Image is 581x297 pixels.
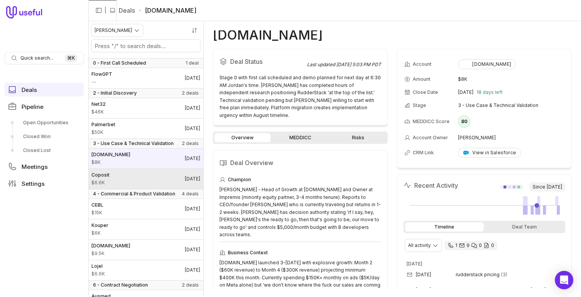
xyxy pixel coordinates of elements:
div: View in Salesforce [463,150,516,156]
span: | [105,6,106,15]
span: 3 - Use Case & Technical Validation [93,140,174,147]
div: Pipeline submenu [5,117,84,157]
a: [DOMAIN_NAME]$9.5K[DATE] [88,240,203,260]
a: Coposit$6.6K[DATE] [88,169,203,189]
a: Palmerbet$50K[DATE] [88,118,203,138]
span: Amount [91,271,105,277]
a: View in Salesforce [458,148,521,158]
span: 18 days left [476,89,503,95]
input: Search deals by name [91,40,200,52]
a: Pipeline [5,100,84,113]
h2: Recent Activity [403,181,458,190]
time: [DATE] [547,184,562,190]
span: [DOMAIN_NAME] [91,243,130,249]
span: Amount [91,159,130,165]
a: Settings [5,177,84,190]
span: 0 - First Call Scheduled [93,60,146,66]
a: Overview [214,133,271,142]
a: Closed Won [5,130,84,143]
span: rudderstack pricing [456,272,500,278]
span: 4 deals [182,191,199,197]
span: Account Owner [413,135,448,141]
a: Open Opportunities [5,117,84,129]
div: 80 [458,115,470,128]
time: Deal Close Date [185,105,200,111]
td: [PERSON_NAME] [458,132,564,144]
h2: Deal Status [219,55,307,68]
span: 6 - Contract Negotiation [93,282,148,288]
li: [DOMAIN_NAME] [138,6,196,15]
kbd: ⌘ K [65,54,77,62]
span: Quick search... [20,55,53,61]
a: Deals [5,83,84,97]
span: Coposit [91,172,110,178]
time: Deal Close Date [185,267,200,273]
time: [DATE] [416,272,431,278]
div: Open Intercom Messenger [555,271,573,289]
span: [DOMAIN_NAME] [91,152,130,158]
span: 1 deal [186,60,199,66]
div: Stage 0 with first call scheduled and demo planned for next day at 6:30 AM Jordan's time. [PERSON... [219,74,381,119]
time: Deal Close Date [185,155,200,162]
span: MEDDICC Score [413,118,450,125]
time: [DATE] 5:03 PM PDT [336,62,381,67]
time: Deal Close Date [185,125,200,132]
time: Deal Close Date [185,75,200,81]
span: CRM Link [413,150,434,156]
div: Deal Team [485,222,564,232]
button: Collapse sidebar [93,5,105,16]
div: [PERSON_NAME] - Head of Growth at [DOMAIN_NAME] and Owner at Impremis (minority equity partner, 3... [219,186,381,239]
a: FlowGPT--[DATE] [88,68,203,88]
div: 1 call and 9 email threads [445,241,497,250]
time: Deal Close Date [185,206,200,212]
span: Account [413,61,432,67]
span: Amount [91,210,103,216]
a: Kouper$6K[DATE] [88,219,203,239]
a: [DOMAIN_NAME]$8K[DATE] [88,148,203,169]
nav: Deals [88,21,204,297]
span: Net32 [91,101,106,107]
span: Amount [413,76,430,82]
span: 2 deals [182,282,199,288]
div: Champion [219,175,381,184]
a: MEDDICC [272,133,328,142]
span: Settings [22,181,45,187]
span: Amount [91,180,110,186]
span: 2 - Initial Discovery [93,90,137,96]
span: Amount [91,129,115,135]
a: Meetings [5,160,84,174]
span: CEBL [91,202,103,208]
time: Deal Close Date [185,226,200,232]
td: 3 - Use Case & Technical Validation [458,99,564,112]
span: Deals [22,87,37,93]
a: CEBL$15K[DATE] [88,199,203,219]
span: Stage [413,102,426,108]
time: [DATE] [407,261,422,267]
span: Close Date [413,89,438,95]
span: Amount [91,79,112,85]
span: Palmerbet [91,122,115,128]
span: Since [530,182,565,192]
time: [DATE] [416,287,431,293]
span: Amount [91,250,130,257]
a: Closed Lost [5,144,84,157]
span: 3 emails in thread [501,272,507,278]
span: Meetings [22,164,48,170]
span: accepted: rudderstack pricing @ [DATE] 3pm - 3:30pm (pdt) ([EMAIL_ADDRESS][DOMAIN_NAME]) [456,287,562,293]
span: Kouper [91,222,108,229]
button: [DOMAIN_NAME] [458,59,516,69]
time: Deal Close Date [185,247,200,253]
a: Lojel$6.6K[DATE] [88,260,203,280]
div: [DOMAIN_NAME] [463,61,511,67]
button: Sort by [189,25,200,36]
td: $8K [458,73,564,85]
span: Amount [91,109,106,115]
span: 2 deals [182,140,199,147]
h1: [DOMAIN_NAME] [213,30,323,40]
span: Pipeline [22,104,43,110]
div: Timeline [405,222,484,232]
h2: Deal Overview [219,157,381,169]
time: [DATE] [458,89,473,95]
a: Risks [330,133,386,142]
a: Deals [119,6,135,15]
